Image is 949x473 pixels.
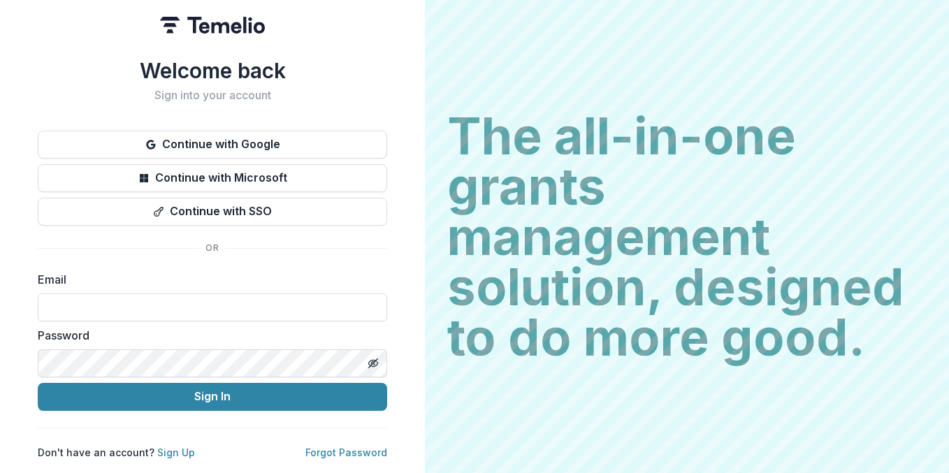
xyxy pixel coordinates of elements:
a: Forgot Password [305,446,387,458]
h1: Welcome back [38,58,387,83]
h2: Sign into your account [38,89,387,102]
label: Email [38,271,379,288]
label: Password [38,327,379,344]
button: Continue with SSO [38,198,387,226]
img: Temelio [160,17,265,34]
button: Continue with Microsoft [38,164,387,192]
button: Continue with Google [38,131,387,159]
button: Toggle password visibility [362,352,384,374]
button: Sign In [38,383,387,411]
p: Don't have an account? [38,445,195,460]
a: Sign Up [157,446,195,458]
